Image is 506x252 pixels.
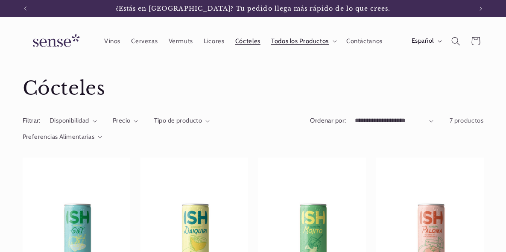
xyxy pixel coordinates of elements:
span: Cervezas [131,37,158,45]
span: Español [412,36,434,46]
span: Tipo de producto [154,117,202,124]
summary: Precio [113,116,138,126]
summary: Búsqueda [446,31,465,51]
span: 7 productos [450,117,484,124]
span: Licores [204,37,224,45]
a: Contáctanos [341,32,388,50]
summary: Todos los Productos [266,32,341,50]
label: Ordenar por: [310,117,346,124]
summary: Disponibilidad (0 seleccionado) [50,116,97,126]
summary: Preferencias Alimentarias (0 seleccionado) [23,132,102,142]
span: Preferencias Alimentarias [23,133,95,141]
a: Vermuts [163,32,199,50]
span: Precio [113,117,131,124]
span: Vinos [104,37,120,45]
span: Disponibilidad [50,117,89,124]
span: Cócteles [235,37,260,45]
h1: Cócteles [23,76,484,101]
summary: Tipo de producto (0 seleccionado) [154,116,210,126]
a: Cócteles [230,32,266,50]
span: Contáctanos [346,37,383,45]
a: Licores [199,32,230,50]
img: Sense [23,29,87,53]
a: Vinos [99,32,126,50]
h2: Filtrar: [23,116,41,126]
a: Cervezas [126,32,163,50]
span: Todos los Productos [271,37,329,45]
span: ¿Estás en [GEOGRAPHIC_DATA]? Tu pedido llega más rápido de lo que crees. [116,5,391,12]
a: Sense [19,26,90,57]
span: Vermuts [169,37,193,45]
button: Español [406,32,446,50]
